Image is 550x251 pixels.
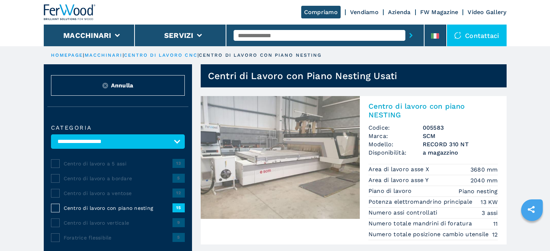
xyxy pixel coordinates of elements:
em: 13 KW [481,198,498,206]
button: ResetAnnulla [51,75,185,96]
p: centro di lavoro con piano nesting [199,52,321,59]
span: Disponibilità: [368,148,423,157]
a: sharethis [522,200,540,218]
em: 3680 mm [470,165,498,174]
span: | [197,52,199,58]
button: Servizi [164,31,193,40]
h3: RECORD 310 NT [423,140,498,148]
span: Codice: [368,124,423,132]
h1: Centri di Lavoro con Piano Nesting Usati [208,70,397,82]
div: Contattaci [447,25,507,46]
p: Piano di lavoro [368,187,414,195]
span: 5 [172,174,185,182]
label: Categoria [51,125,185,131]
span: 15 [172,203,185,212]
span: Marca: [368,132,423,140]
span: 5 [172,233,185,242]
h2: Centro di lavoro con piano NESTING [368,102,498,119]
span: a magazzino [423,148,498,157]
span: Centro di lavoro verticale [64,219,172,226]
a: Compriamo [301,6,341,18]
a: Vendiamo [350,9,379,16]
em: 11 [493,220,498,228]
span: 13 [172,159,185,168]
iframe: Chat [519,218,545,246]
p: Numero totale mandrini di foratura [368,220,474,228]
span: | [83,52,84,58]
a: Azienda [388,9,411,16]
a: FW Magazine [420,9,459,16]
em: 3 assi [482,209,498,217]
a: Video Gallery [468,9,506,16]
p: Area di lavoro asse X [368,165,431,173]
em: Piano nesting [459,187,498,195]
span: Annulla [111,81,133,90]
span: 12 [172,189,185,197]
img: Contattaci [454,32,461,39]
img: Centro di lavoro con piano NESTING SCM RECORD 310 NT [201,96,360,219]
span: | [123,52,124,58]
img: Reset [102,83,108,88]
button: Macchinari [63,31,111,40]
p: Potenza elettromandrino principale [368,198,474,206]
p: Numero assi controllati [368,209,439,217]
a: centro di lavoro cnc [124,52,197,58]
p: Numero totale posizione cambio utensile [368,230,491,238]
em: 2040 mm [470,176,498,185]
img: Ferwood [44,4,96,20]
span: 9 [172,218,185,227]
span: Centro di lavoro a bordare [64,175,172,182]
p: Area di lavoro asse Y [368,176,431,184]
em: 12 [492,230,498,239]
a: macchinari [85,52,123,58]
a: HOMEPAGE [51,52,83,58]
button: submit-button [405,27,417,44]
h3: 005583 [423,124,498,132]
span: Centro di lavoro a ventose [64,190,172,197]
h3: SCM [423,132,498,140]
a: Centro di lavoro con piano NESTING SCM RECORD 310 NTCentro di lavoro con piano NESTINGCodice:0055... [201,96,507,244]
span: Modello: [368,140,423,148]
span: Foratrice flessibile [64,234,172,241]
span: Centro di lavoro con piano nesting [64,204,172,212]
span: Centro di lavoro a 5 assi [64,160,172,167]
